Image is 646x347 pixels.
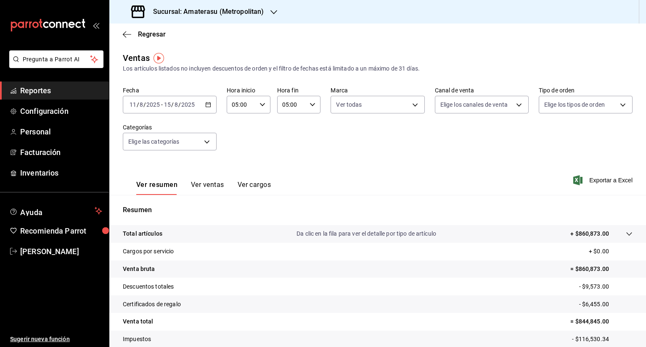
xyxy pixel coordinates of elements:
span: Elige las categorías [128,137,180,146]
div: Los artículos listados no incluyen descuentos de orden y el filtro de fechas está limitado a un m... [123,64,633,73]
div: Ventas [123,52,150,64]
span: Inventarios [20,167,102,179]
label: Canal de venta [435,87,529,93]
p: - $9,573.00 [579,282,633,291]
button: Regresar [123,30,166,38]
p: Venta bruta [123,265,155,273]
span: Recomienda Parrot [20,225,102,237]
input: -- [129,101,137,108]
span: / [178,101,181,108]
p: Descuentos totales [123,282,174,291]
span: Sugerir nueva función [10,335,102,344]
span: / [143,101,146,108]
input: ---- [146,101,160,108]
span: Elige los canales de venta [440,100,508,109]
button: Ver cargos [238,181,271,195]
label: Fecha [123,87,217,93]
p: - $116,530.34 [572,335,633,344]
span: [PERSON_NAME] [20,246,102,257]
label: Marca [331,87,424,93]
span: - [161,101,163,108]
span: / [137,101,139,108]
input: -- [164,101,171,108]
p: Impuestos [123,335,151,344]
button: open_drawer_menu [93,22,99,29]
label: Hora inicio [227,87,270,93]
span: Pregunta a Parrot AI [23,55,90,64]
button: Ver ventas [191,181,224,195]
label: Hora fin [277,87,321,93]
label: Categorías [123,124,217,130]
input: -- [174,101,178,108]
span: Ver todas [336,100,362,109]
p: = $860,873.00 [570,265,633,273]
button: Ver resumen [136,181,177,195]
span: Personal [20,126,102,137]
label: Tipo de orden [539,87,633,93]
h3: Sucursal: Amaterasu (Metropolitan) [146,7,264,17]
input: ---- [181,101,195,108]
span: Elige los tipos de orden [544,100,605,109]
span: Facturación [20,147,102,158]
input: -- [139,101,143,108]
span: Regresar [138,30,166,38]
span: / [171,101,174,108]
img: Tooltip marker [154,53,164,63]
p: = $844,845.00 [570,317,633,326]
a: Pregunta a Parrot AI [6,61,103,70]
p: - $6,455.00 [579,300,633,309]
button: Exportar a Excel [575,175,633,185]
p: Resumen [123,205,633,215]
p: Cargos por servicio [123,247,174,256]
p: Da clic en la fila para ver el detalle por tipo de artículo [297,229,436,238]
span: Ayuda [20,206,91,216]
p: Total artículos [123,229,162,238]
div: navigation tabs [136,181,271,195]
p: Venta total [123,317,153,326]
span: Reportes [20,85,102,96]
span: Configuración [20,105,102,117]
p: + $860,873.00 [570,229,609,238]
p: Certificados de regalo [123,300,181,309]
button: Pregunta a Parrot AI [9,50,103,68]
p: + $0.00 [589,247,633,256]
